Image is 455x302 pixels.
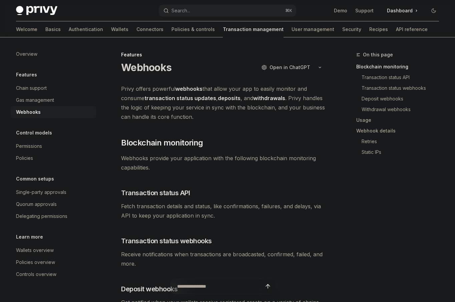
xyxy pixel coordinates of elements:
strong: webhooks [175,85,202,92]
span: Webhooks provide your application with the following blockchain monitoring capabilities. [121,154,326,172]
span: Transaction status API [121,188,190,198]
strong: transaction status updates [144,95,216,101]
strong: deposits [218,95,241,101]
div: Search... [171,7,190,15]
a: Transaction status API [362,72,444,83]
button: Toggle dark mode [428,5,439,16]
a: Connectors [136,21,163,37]
a: Dashboard [382,5,423,16]
a: Quorum approvals [11,198,96,210]
div: Delegating permissions [16,212,67,220]
div: Quorum approvals [16,200,57,208]
div: Single-party approvals [16,188,66,196]
div: Policies [16,154,33,162]
a: Gas management [11,94,96,106]
a: Webhooks [11,106,96,118]
h5: Learn more [16,233,43,241]
span: Fetch transaction details and status, like confirmations, failures, and delays, via API to keep y... [121,202,326,220]
a: Chain support [11,82,96,94]
span: Transaction status webhooks [121,236,212,246]
a: Withdrawal webhooks [362,104,444,115]
button: Search...⌘K [159,5,296,17]
div: Gas management [16,96,54,104]
span: Privy offers powerful that allow your app to easily monitor and consume , , and . Privy handles t... [121,84,326,121]
a: Demo [334,7,347,14]
span: Dashboard [387,7,413,14]
a: User management [292,21,334,37]
button: Send message [263,282,273,291]
a: Permissions [11,140,96,152]
a: Security [342,21,361,37]
a: Authentication [69,21,103,37]
a: Transaction status webhooks [362,83,444,93]
button: Open in ChatGPT [257,62,314,73]
h5: Features [16,71,37,79]
a: Overview [11,48,96,60]
img: dark logo [16,6,57,15]
span: Receive notifications when transactions are broadcasted, confirmed, failed, and more. [121,250,326,268]
a: Static IPs [362,147,444,158]
a: Deposit webhooks [362,93,444,104]
a: Basics [45,21,61,37]
span: Blockchain monitoring [121,137,203,148]
a: Recipes [369,21,388,37]
span: ⌘ K [285,8,292,13]
a: Support [355,7,374,14]
a: Wallets overview [11,244,96,256]
a: Delegating permissions [11,210,96,222]
a: Policies [11,152,96,164]
div: Chain support [16,84,47,92]
a: Controls overview [11,268,96,280]
h1: Webhooks [121,61,171,73]
div: Permissions [16,142,42,150]
a: API reference [396,21,428,37]
a: Welcome [16,21,37,37]
div: Features [121,51,326,58]
a: Policies & controls [171,21,215,37]
h5: Control models [16,129,52,137]
a: Wallets [111,21,128,37]
span: Open in ChatGPT [270,64,310,71]
a: Single-party approvals [11,186,96,198]
a: Retries [362,136,444,147]
div: Controls overview [16,270,56,278]
h5: Common setups [16,175,54,183]
div: Webhooks [16,108,41,116]
a: Blockchain monitoring [356,61,444,72]
div: Overview [16,50,37,58]
a: Transaction management [223,21,284,37]
div: Wallets overview [16,246,54,254]
a: Usage [356,115,444,125]
a: Policies overview [11,256,96,268]
div: Policies overview [16,258,55,266]
strong: withdrawals [253,95,285,101]
a: Webhook details [356,125,444,136]
span: On this page [363,51,393,59]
